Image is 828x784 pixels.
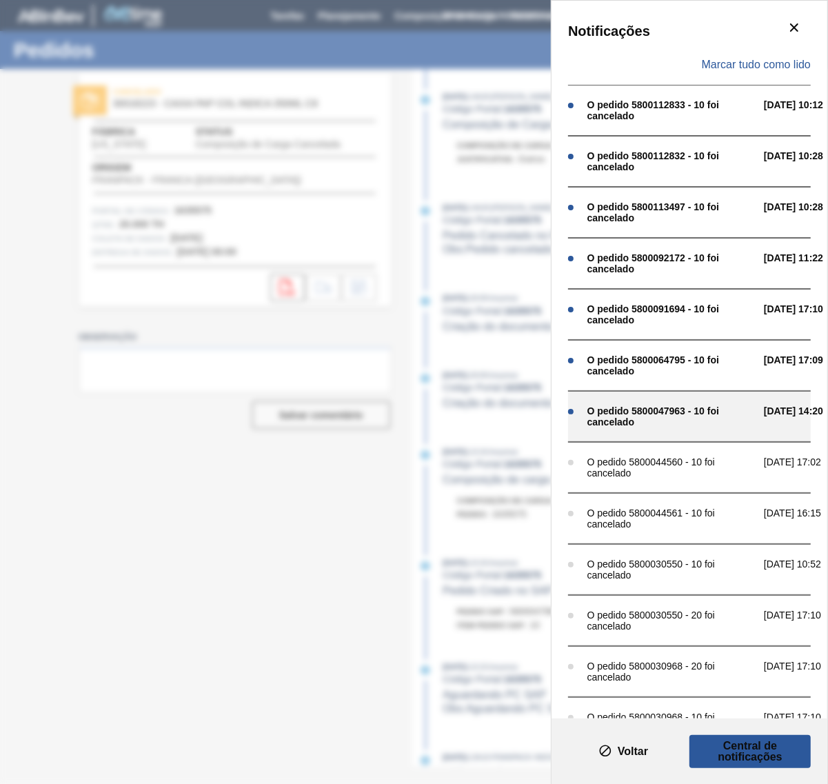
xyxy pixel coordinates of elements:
[587,99,757,121] div: O pedido 5800112833 - 10 foi cancelado
[764,507,825,530] span: [DATE] 16:15
[764,559,825,581] span: [DATE] 10:52
[764,150,825,172] span: [DATE] 10:28
[587,252,757,274] div: O pedido 5800092172 - 10 foi cancelado
[764,610,825,632] span: [DATE] 17:10
[764,201,825,223] span: [DATE] 10:28
[587,559,757,581] div: O pedido 5800030550 - 10 foi cancelado
[764,303,825,325] span: [DATE] 17:10
[764,712,825,734] span: [DATE] 17:10
[587,661,757,683] div: O pedido 5800030968 - 20 foi cancelado
[587,456,757,479] div: O pedido 5800044560 - 10 foi cancelado
[587,610,757,632] div: O pedido 5800030550 - 20 foi cancelado
[764,99,825,121] span: [DATE] 10:12
[587,354,757,376] div: O pedido 5800064795 - 10 foi cancelado
[587,150,757,172] div: O pedido 5800112832 - 10 foi cancelado
[764,354,825,376] span: [DATE] 17:09
[702,59,811,70] font: Marcar tudo como lido
[587,507,757,530] div: O pedido 5800044561 - 10 foi cancelado
[764,252,825,274] span: [DATE] 11:22
[764,661,825,683] span: [DATE] 17:10
[587,405,757,428] div: O pedido 5800047963 - 10 foi cancelado
[764,456,825,479] span: [DATE] 17:02
[764,405,825,428] span: [DATE] 14:20
[587,712,757,734] div: O pedido 5800030968 - 10 foi cancelado
[587,303,757,325] div: O pedido 5800091694 - 10 foi cancelado
[587,201,757,223] div: O pedido 5800113497 - 10 foi cancelado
